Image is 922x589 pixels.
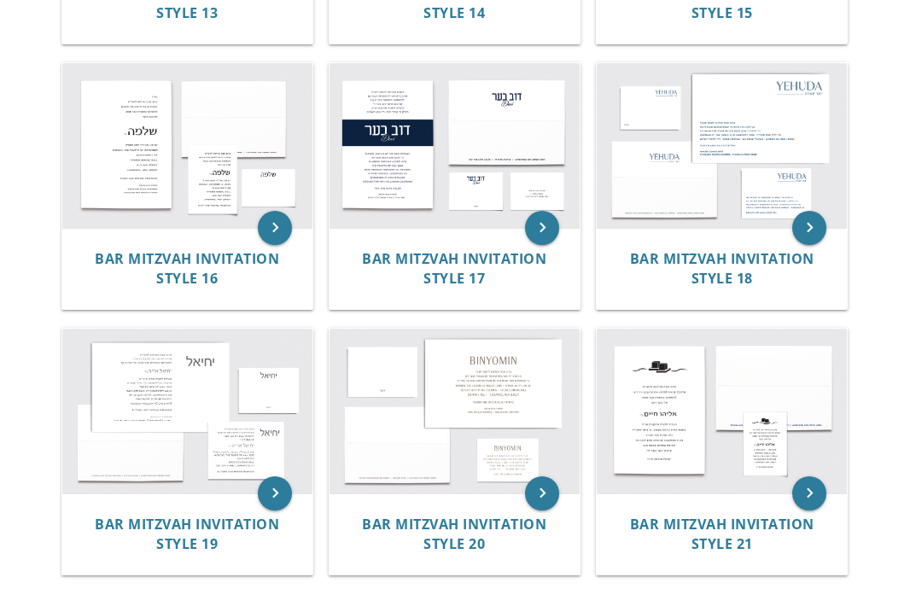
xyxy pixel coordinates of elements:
[362,251,546,287] a: Bar Mitzvah Invitation Style 17
[597,329,847,493] img: Bar Mitzvah Invitation Style 21
[258,211,292,245] a: keyboard_arrow_right
[792,211,826,245] a: keyboard_arrow_right
[95,249,279,288] span: Bar Mitzvah Invitation Style 16
[362,249,546,288] span: Bar Mitzvah Invitation Style 17
[630,249,814,288] span: Bar Mitzvah Invitation Style 18
[258,476,292,510] a: keyboard_arrow_right
[630,251,814,287] a: Bar Mitzvah Invitation Style 18
[362,515,546,553] span: Bar Mitzvah Invitation Style 20
[330,63,580,228] img: Bar Mitzvah Invitation Style 17
[95,515,279,553] span: Bar Mitzvah Invitation Style 19
[95,516,279,552] a: Bar Mitzvah Invitation Style 19
[62,63,312,228] img: Bar Mitzvah Invitation Style 16
[525,211,559,245] a: keyboard_arrow_right
[95,251,279,287] a: Bar Mitzvah Invitation Style 16
[62,329,312,493] img: Bar Mitzvah Invitation Style 19
[597,63,847,228] img: Bar Mitzvah Invitation Style 18
[630,515,814,553] span: Bar Mitzvah Invitation Style 21
[362,516,546,552] a: Bar Mitzvah Invitation Style 20
[630,516,814,552] a: Bar Mitzvah Invitation Style 21
[792,476,826,510] a: keyboard_arrow_right
[330,329,580,493] img: Bar Mitzvah Invitation Style 20
[525,476,559,510] a: keyboard_arrow_right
